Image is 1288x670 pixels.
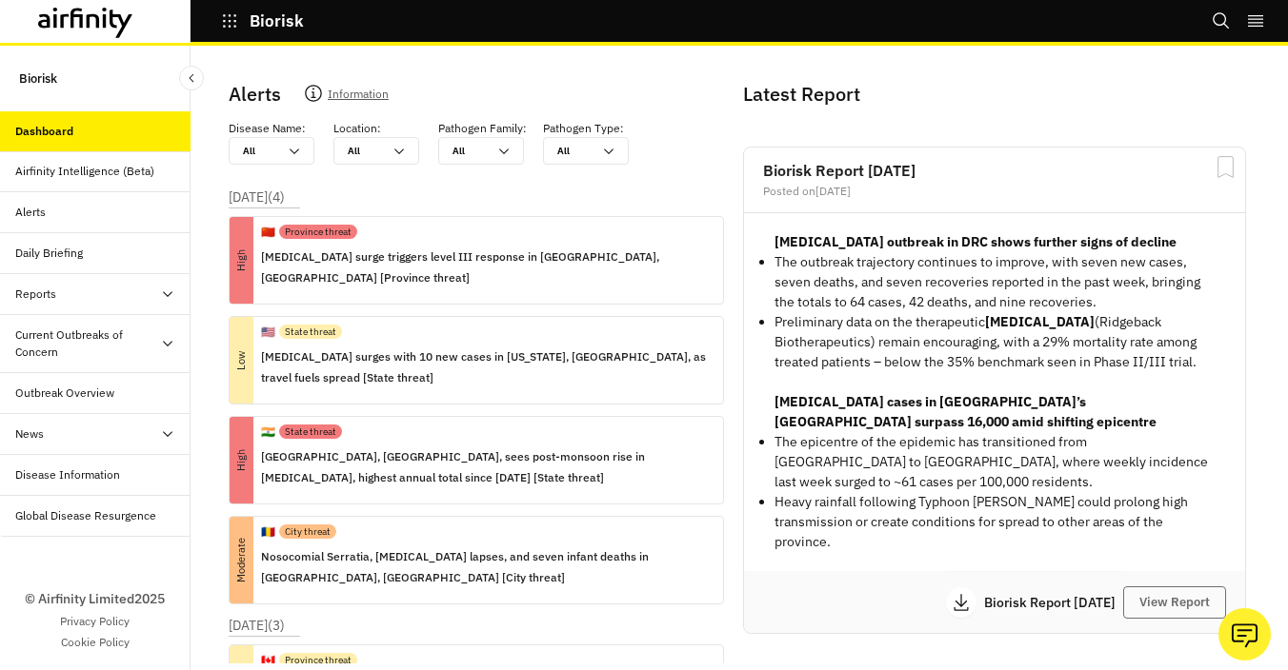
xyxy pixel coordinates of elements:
div: News [15,425,44,443]
p: High [198,248,285,272]
p: [DATE] ( 4 ) [229,187,285,207]
p: Province threat [285,653,352,667]
p: © Airfinity Limited 2025 [25,589,165,609]
svg: Bookmark Report [1214,155,1238,179]
button: Close Sidebar [179,66,204,90]
p: Information [328,84,389,110]
p: High [198,448,285,472]
div: Outbreak Overview [15,384,114,402]
div: Posted on [DATE] [763,186,1226,197]
p: 🇷🇴 [261,523,275,541]
div: Airfinity Intelligence (Beta) [15,163,154,180]
p: Biorisk Report [DATE] [984,596,1123,609]
p: Biorisk [250,12,304,30]
p: Pathogen Family : [438,120,527,137]
button: Search [1212,5,1231,37]
p: [DATE] ( 3 ) [229,616,285,636]
h2: Biorisk Report [DATE] [763,163,1226,178]
div: Global Disease Resurgence [15,507,156,524]
strong: [MEDICAL_DATA] cases in [GEOGRAPHIC_DATA]’s [GEOGRAPHIC_DATA] surpass 16,000 amid shifting epicentre [775,393,1157,430]
p: The epicentre of the epidemic has transitioned from [GEOGRAPHIC_DATA] to [GEOGRAPHIC_DATA], where... [775,432,1215,492]
p: [MEDICAL_DATA] surge triggers level III response in [GEOGRAPHIC_DATA], [GEOGRAPHIC_DATA] [Provinc... [261,246,708,288]
strong: [MEDICAL_DATA] [985,313,1095,330]
p: Nosocomial Serratia, [MEDICAL_DATA] lapses, and seven infant deaths in [GEOGRAPHIC_DATA], [GEOGRA... [261,546,708,588]
button: Ask our analysts [1218,608,1271,660]
p: The outbreak trajectory continues to improve, with seven new cases, seven deaths, and seven recov... [775,252,1215,312]
p: Disease Name : [229,120,306,137]
p: Location : [333,120,381,137]
p: Preliminary data on the therapeutic (Ridgeback Biotherapeutics) remain encouraging, with a 29% mo... [775,312,1215,372]
p: Pathogen Type : [543,120,624,137]
div: Daily Briefing [15,245,83,262]
p: Province threat [285,225,352,239]
p: 🇮🇳 [261,424,275,441]
button: Biorisk [221,5,304,37]
p: State threat [285,325,336,339]
a: Privacy Policy [60,613,130,630]
p: [GEOGRAPHIC_DATA], [GEOGRAPHIC_DATA], sees post-monsoon rise in [MEDICAL_DATA], highest annual to... [261,446,708,488]
div: Dashboard [15,123,73,140]
div: Alerts [15,204,46,221]
p: City threat [285,524,331,539]
p: 🇨🇦 [261,652,275,669]
p: Alerts [229,80,281,108]
p: Latest Report [743,80,1242,108]
strong: [MEDICAL_DATA] outbreak in DRC shows further signs of decline [775,233,1177,250]
div: Reports [15,286,56,303]
div: Current Outbreaks of Concern [15,326,160,361]
div: Disease Information [15,466,120,483]
p: 🇺🇸 [261,324,275,341]
a: Cookie Policy [61,634,130,651]
p: Moderate [198,548,285,572]
p: [MEDICAL_DATA] surges with 10 new cases in [US_STATE], [GEOGRAPHIC_DATA], as travel fuels spread ... [261,346,708,388]
p: Low [198,348,285,372]
p: Biorisk [19,61,57,96]
p: 🇨🇳 [261,224,275,241]
button: View Report [1123,586,1226,619]
p: Heavy rainfall following Typhoon [PERSON_NAME] could prolong high transmission or create conditio... [775,492,1215,552]
p: State threat [285,424,336,439]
